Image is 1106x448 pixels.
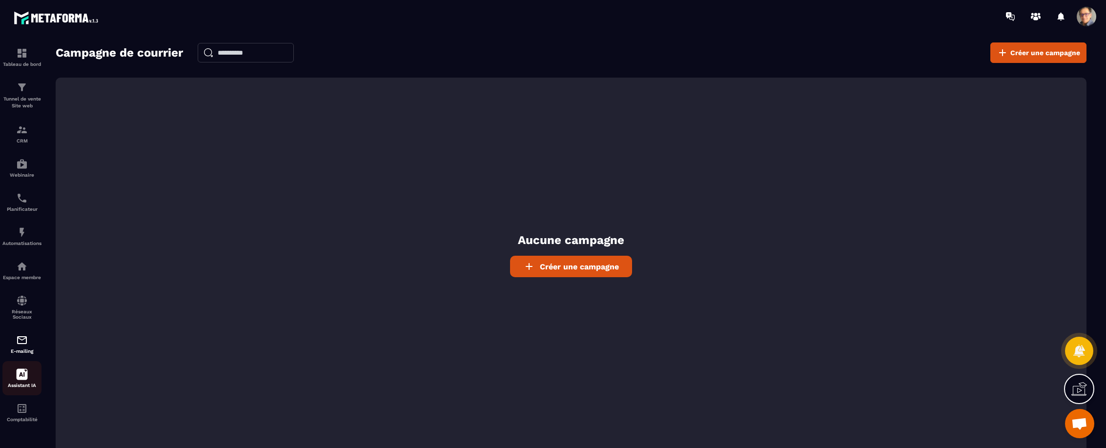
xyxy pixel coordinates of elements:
a: Créer une campagne [510,256,632,277]
img: formation [16,47,28,59]
img: formation [16,81,28,93]
p: Aucune campagne [518,232,624,248]
a: formationformationTunnel de vente Site web [2,74,41,117]
p: Espace membre [2,275,41,280]
img: social-network [16,295,28,306]
img: logo [14,9,102,27]
a: Créer une campagne [990,42,1086,63]
a: schedulerschedulerPlanificateur [2,185,41,219]
img: automations [16,226,28,238]
a: Assistant IA [2,361,41,395]
img: accountant [16,403,28,414]
p: Webinaire [2,172,41,178]
a: automationsautomationsWebinaire [2,151,41,185]
a: formationformationCRM [2,117,41,151]
a: emailemailE-mailing [2,327,41,361]
p: Tunnel de vente Site web [2,96,41,109]
a: formationformationTableau de bord [2,40,41,74]
img: scheduler [16,192,28,204]
a: automationsautomationsEspace membre [2,253,41,287]
p: Automatisations [2,241,41,246]
img: automations [16,261,28,272]
p: Assistant IA [2,383,41,388]
span: Créer une campagne [540,262,619,271]
p: E-mailing [2,348,41,354]
img: email [16,334,28,346]
p: Réseaux Sociaux [2,309,41,320]
a: social-networksocial-networkRéseaux Sociaux [2,287,41,327]
a: accountantaccountantComptabilité [2,395,41,429]
a: automationsautomationsAutomatisations [2,219,41,253]
p: Tableau de bord [2,61,41,67]
span: Créer une campagne [1010,48,1080,58]
div: Ouvrir le chat [1065,409,1094,438]
img: formation [16,124,28,136]
h2: Campagne de courrier [56,43,183,62]
p: Planificateur [2,206,41,212]
img: automations [16,158,28,170]
p: CRM [2,138,41,143]
p: Comptabilité [2,417,41,422]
